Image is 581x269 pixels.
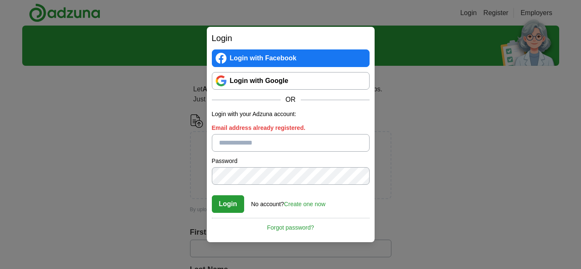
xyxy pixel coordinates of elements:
[212,72,370,90] a: Login with Google
[212,32,370,44] h2: Login
[284,201,326,207] a: Create one now
[212,218,370,232] a: Forgot password?
[212,124,370,132] label: Email address already registered.
[251,195,326,209] div: No account?
[281,95,301,105] span: OR
[212,49,370,67] a: Login with Facebook
[212,157,370,166] label: Password
[212,195,245,213] button: Login
[212,110,370,119] p: Login with your Adzuna account:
